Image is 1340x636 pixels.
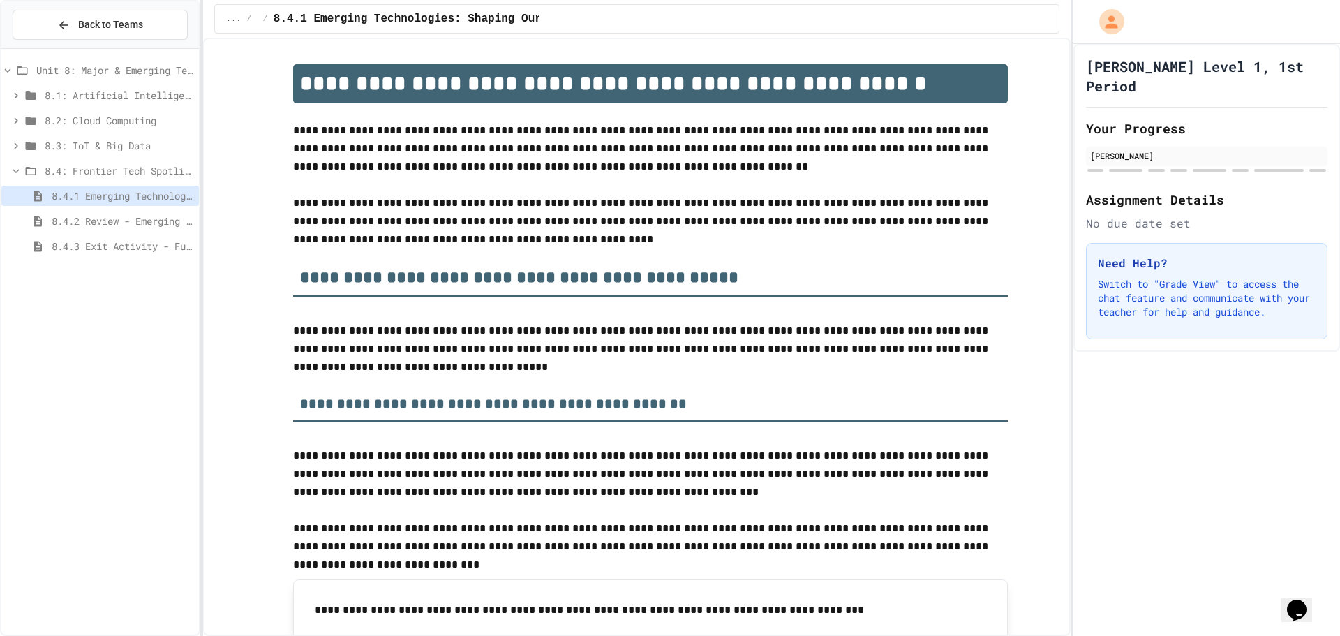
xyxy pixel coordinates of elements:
p: Switch to "Grade View" to access the chat feature and communicate with your teacher for help and ... [1098,277,1316,319]
h1: [PERSON_NAME] Level 1, 1st Period [1086,57,1327,96]
span: Unit 8: Major & Emerging Technologies [36,63,193,77]
span: 8.2: Cloud Computing [45,113,193,128]
span: Back to Teams [78,17,143,32]
span: 8.4.2 Review - Emerging Technologies: Shaping Our Digital Future [52,214,193,228]
span: 8.1: Artificial Intelligence Basics [45,88,193,103]
span: ... [226,13,241,24]
span: 8.4.3 Exit Activity - Future Tech Challenge [52,239,193,253]
span: 8.4: Frontier Tech Spotlight [45,163,193,178]
h3: Need Help? [1098,255,1316,272]
span: / [246,13,251,24]
span: 8.3: IoT & Big Data [45,138,193,153]
span: 8.4.1 Emerging Technologies: Shaping Our Digital Future [52,188,193,203]
span: / [263,13,268,24]
iframe: chat widget [1281,580,1326,622]
button: Back to Teams [13,10,188,40]
div: No due date set [1086,215,1327,232]
div: My Account [1085,6,1128,38]
span: 8.4.1 Emerging Technologies: Shaping Our Digital Future [274,10,642,27]
div: [PERSON_NAME] [1090,149,1323,162]
h2: Your Progress [1086,119,1327,138]
h2: Assignment Details [1086,190,1327,209]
